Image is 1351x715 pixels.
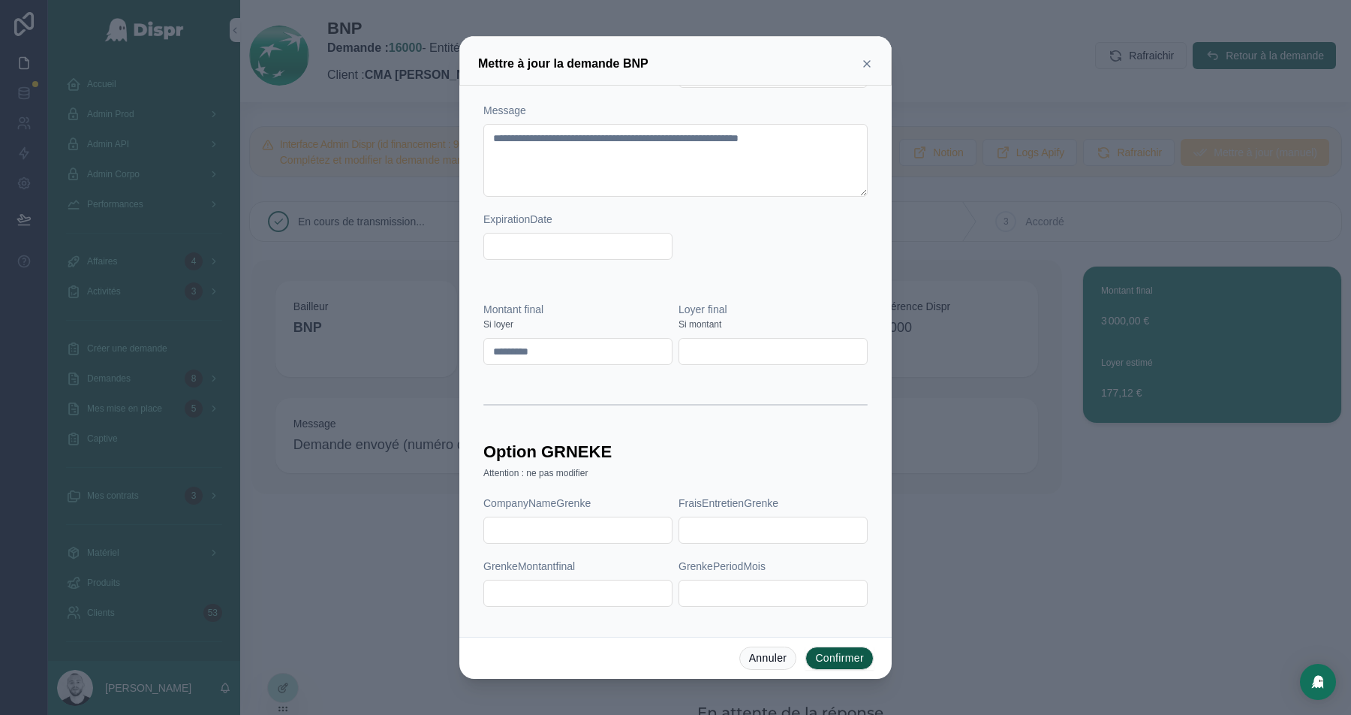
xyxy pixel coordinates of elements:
[805,647,874,671] button: Confirmer
[478,55,648,73] h3: Mettre à jour la demande BNP
[483,303,543,315] span: Montant final
[483,213,552,225] span: ExpirationDate
[679,303,727,315] span: Loyer final
[739,647,797,671] button: Annuler
[483,104,526,116] span: Message
[483,560,575,572] span: GrenkeMontantfinal
[679,318,721,330] span: Si montant
[483,467,588,479] span: Attention : ne pas modifier
[483,497,591,509] span: CompanyNameGrenke
[679,560,766,572] span: GrenkePeriodMois
[483,318,513,330] span: Si loyer
[483,442,612,463] h1: Option GRNEKE
[679,497,778,509] span: FraisEntretienGrenke
[1300,664,1336,700] div: Open Intercom Messenger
